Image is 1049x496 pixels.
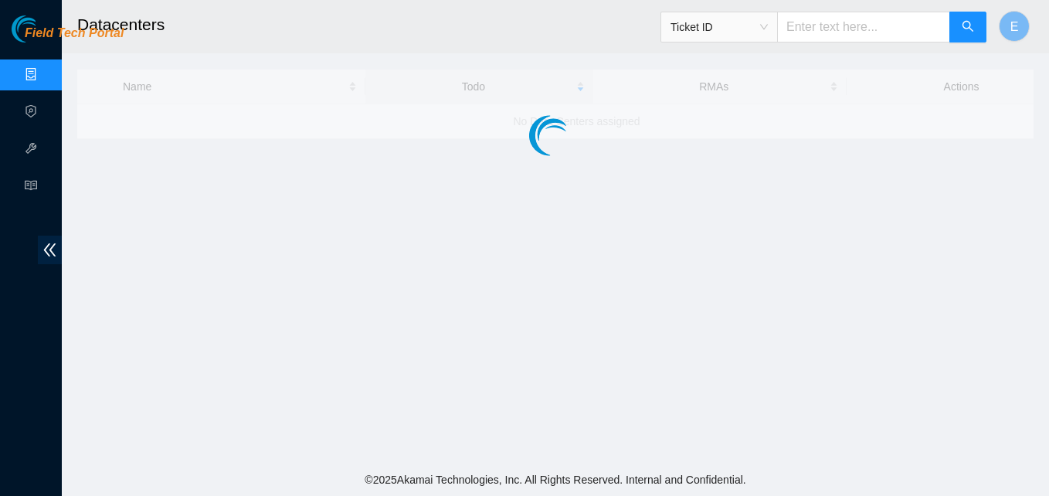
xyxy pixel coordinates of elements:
[777,12,950,42] input: Enter text here...
[12,15,78,42] img: Akamai Technologies
[12,28,124,48] a: Akamai TechnologiesField Tech Portal
[38,236,62,264] span: double-left
[25,26,124,41] span: Field Tech Portal
[1010,17,1019,36] span: E
[25,172,37,203] span: read
[962,20,974,35] span: search
[670,15,768,39] span: Ticket ID
[949,12,986,42] button: search
[999,11,1030,42] button: E
[62,464,1049,496] footer: © 2025 Akamai Technologies, Inc. All Rights Reserved. Internal and Confidential.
